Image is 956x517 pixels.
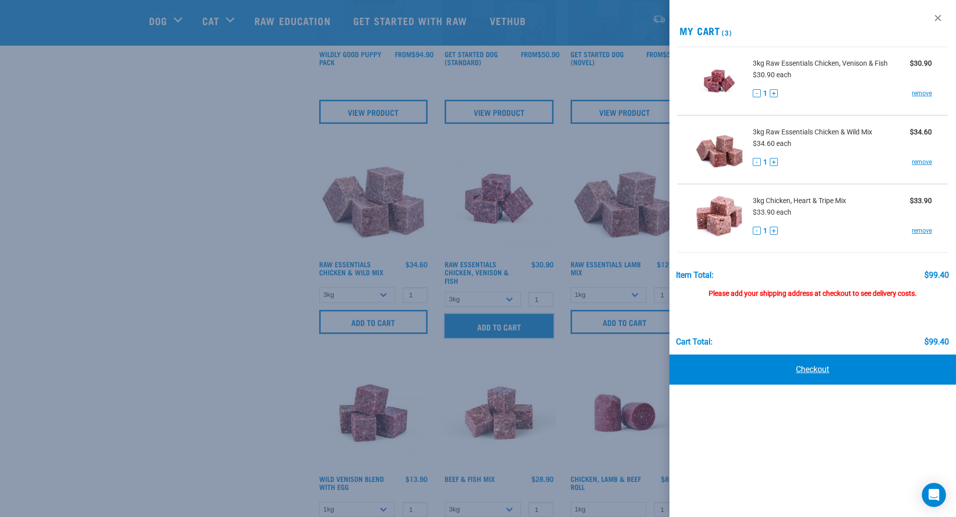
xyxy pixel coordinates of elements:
span: $30.90 each [753,71,791,79]
span: $33.90 each [753,208,791,216]
strong: $33.90 [910,197,932,205]
img: Raw Essentials Chicken, Venison & Fish [694,55,745,107]
strong: $34.60 [910,128,932,136]
a: remove [912,157,932,166]
a: remove [912,226,932,235]
span: 1 [763,157,767,167]
button: - [753,158,761,166]
div: Item Total: [676,271,714,280]
span: (3) [720,31,732,34]
strong: $30.90 [910,59,932,67]
img: Chicken, Heart & Tripe Mix [694,193,745,244]
div: Open Intercom Messenger [922,483,946,507]
div: $99.40 [924,337,949,347]
span: $34.60 each [753,139,791,147]
div: $99.40 [924,271,949,280]
span: 3kg Raw Essentials Chicken, Venison & Fish [753,58,888,69]
span: 3kg Raw Essentials Chicken & Wild Mix [753,127,872,137]
img: Raw Essentials Chicken & Wild Mix [694,124,745,176]
button: + [770,227,778,235]
span: 1 [763,88,767,99]
span: 3kg Chicken, Heart & Tripe Mix [753,196,846,206]
button: - [753,227,761,235]
div: Please add your shipping address at checkout to see delivery costs. [676,280,949,298]
button: + [770,158,778,166]
span: 1 [763,226,767,236]
button: - [753,89,761,97]
button: + [770,89,778,97]
div: Cart total: [676,337,713,347]
a: remove [912,89,932,98]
